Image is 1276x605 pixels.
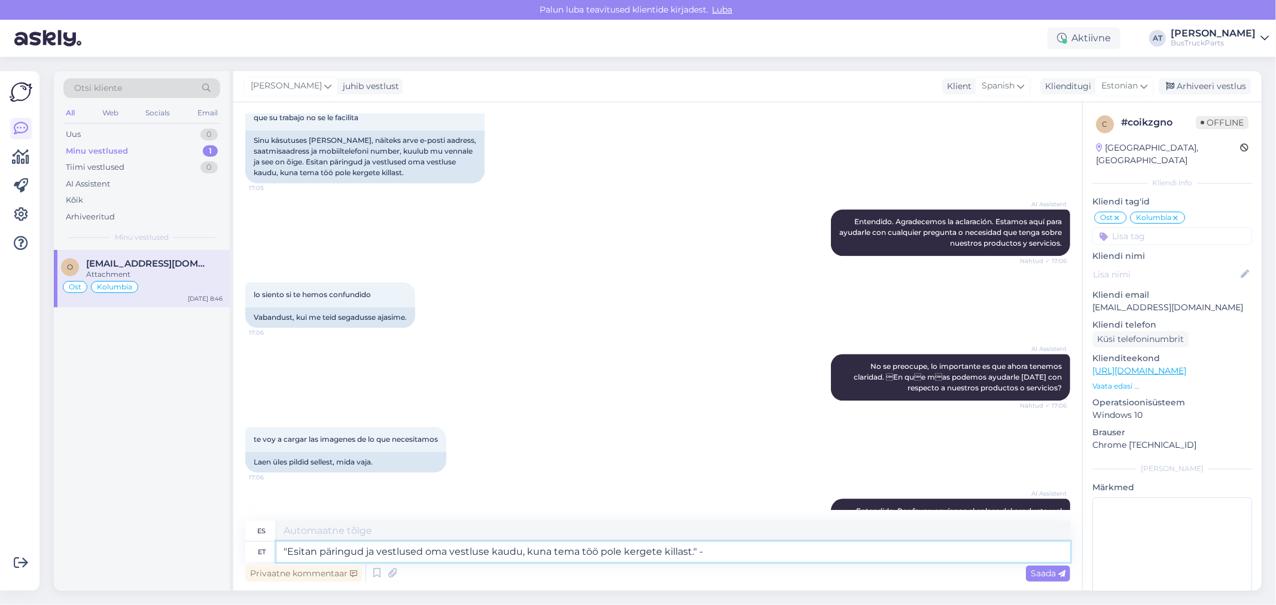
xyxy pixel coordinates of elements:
[115,232,169,243] span: Minu vestlused
[847,506,1064,537] span: Entendido. Por favor, envíenos el enlace del producto y el número de pieza original (OEM) o el có...
[1092,409,1252,421] p: Windows 10
[982,80,1015,93] span: Spanish
[245,130,485,183] div: Sinu käsutuses [PERSON_NAME], näiteks arve e-posti aadress, saatmisaadress ja mobiiltelefoni numb...
[1092,396,1252,409] p: Operatsioonisüsteem
[1092,178,1252,188] div: Kliendi info
[839,217,1064,247] span: Entendido. Agradecemos la aclaración. Estamos aquí para ayudarle con cualquier pregunta o necesid...
[1020,256,1067,265] span: Nähtud ✓ 17:06
[86,269,223,280] div: Attachment
[1092,319,1252,331] p: Kliendi telefon
[66,211,115,223] div: Arhiveeritud
[74,82,122,94] span: Otsi kliente
[1092,289,1252,301] p: Kliendi email
[1196,116,1248,129] span: Offline
[245,566,362,582] div: Privaatne kommentaar
[1092,250,1252,262] p: Kliendi nimi
[258,542,266,562] div: et
[63,105,77,121] div: All
[100,105,121,121] div: Web
[97,283,132,291] span: Kolumbia
[1022,344,1067,353] span: AI Assistent
[200,129,218,140] div: 0
[66,194,83,206] div: Kõik
[195,105,220,121] div: Email
[1092,439,1252,451] p: Chrome [TECHNICAL_ID]
[245,307,415,328] div: Vabandust, kui me teid segadusse ajasime.
[1092,381,1252,392] p: Vaata edasi ...
[1031,568,1065,579] span: Saada
[1101,80,1138,93] span: Estonian
[1103,120,1108,129] span: c
[1093,268,1238,281] input: Lisa nimi
[1171,29,1256,38] div: [PERSON_NAME]
[143,105,172,121] div: Socials
[1092,463,1252,474] div: [PERSON_NAME]
[188,294,223,303] div: [DATE] 8:46
[1136,214,1171,221] span: Kolumbia
[1092,365,1186,376] a: [URL][DOMAIN_NAME]
[1022,489,1067,498] span: AI Assistent
[200,161,218,173] div: 0
[1121,115,1196,130] div: # coikzgno
[69,283,81,291] span: Ost
[254,435,438,444] span: te voy a cargar las imagenes de lo que necesitamos
[251,80,322,93] span: [PERSON_NAME]
[1040,80,1091,93] div: Klienditugi
[1159,78,1251,94] div: Arhiveeri vestlus
[249,473,294,482] span: 17:06
[942,80,972,93] div: Klient
[1092,481,1252,494] p: Märkmed
[245,452,446,472] div: Laen üles pildid sellest, mida vaja.
[1092,195,1252,208] p: Kliendi tag'id
[854,362,1064,392] span: No se preocupe, lo importante es que ahora tenemos claridad. En que mas podemos ayudarle [DATE...
[1092,426,1252,439] p: Brauser
[66,129,81,140] div: Uus
[1047,27,1120,49] div: Aktiivne
[1020,401,1067,410] span: Nähtud ✓ 17:06
[1171,29,1269,48] a: [PERSON_NAME]BusTruckParts
[203,145,218,157] div: 1
[66,145,128,157] div: Minu vestlused
[254,290,371,299] span: lo siento si te hemos confundido
[1092,352,1252,365] p: Klienditeekond
[338,80,399,93] div: juhib vestlust
[1092,331,1189,347] div: Küsi telefoninumbrit
[86,258,211,269] span: olgalizeth03@gmail.com
[709,4,736,15] span: Luba
[66,161,124,173] div: Tiimi vestlused
[66,178,110,190] div: AI Assistent
[249,328,294,337] span: 17:06
[276,542,1070,562] textarea: "Esitan päringud ja vestlused oma vestluse kaudu, kuna tema töö pole kergete killast."
[10,81,32,103] img: Askly Logo
[249,184,294,192] span: 17:05
[1100,214,1113,221] span: Ost
[1171,38,1256,48] div: BusTruckParts
[1022,200,1067,209] span: AI Assistent
[258,521,266,541] div: es
[1092,301,1252,314] p: [EMAIL_ADDRESS][DOMAIN_NAME]
[1149,30,1166,47] div: AT
[67,262,73,271] span: o
[1092,227,1252,245] input: Lisa tag
[1096,142,1240,167] div: [GEOGRAPHIC_DATA], [GEOGRAPHIC_DATA]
